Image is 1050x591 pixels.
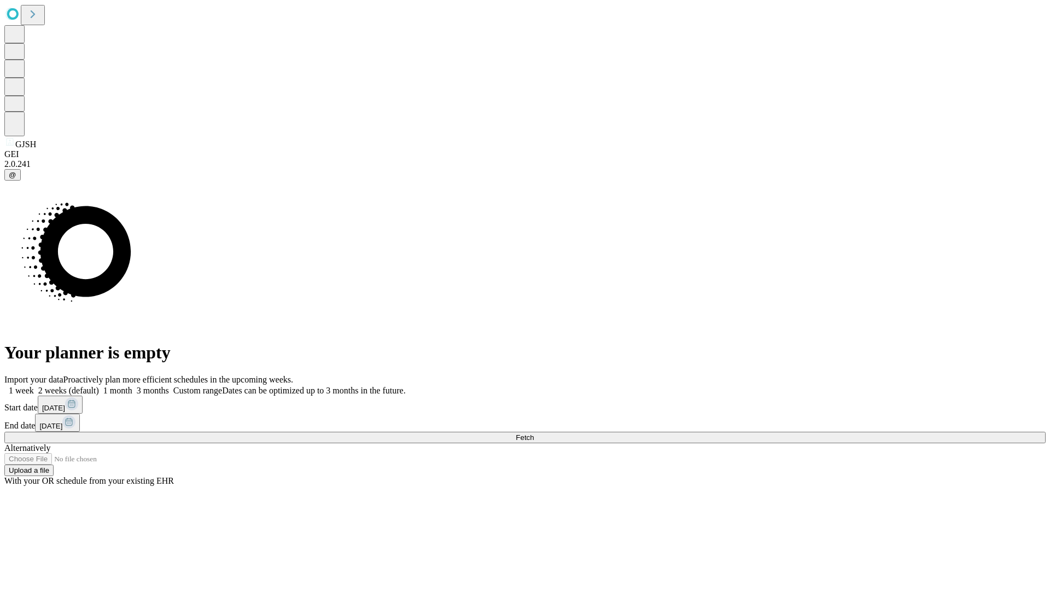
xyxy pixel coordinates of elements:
span: With your OR schedule from your existing EHR [4,476,174,485]
span: Proactively plan more efficient schedules in the upcoming weeks. [63,375,293,384]
span: Dates can be optimized up to 3 months in the future. [222,386,405,395]
button: Fetch [4,432,1046,443]
span: Alternatively [4,443,50,453]
button: [DATE] [35,414,80,432]
span: GJSH [15,140,36,149]
div: 2.0.241 [4,159,1046,169]
span: 2 weeks (default) [38,386,99,395]
span: [DATE] [42,404,65,412]
span: @ [9,171,16,179]
button: Upload a file [4,465,54,476]
span: Fetch [516,433,534,442]
span: 1 month [103,386,132,395]
span: 1 week [9,386,34,395]
button: [DATE] [38,396,83,414]
span: 3 months [137,386,169,395]
button: @ [4,169,21,181]
h1: Your planner is empty [4,343,1046,363]
div: GEI [4,149,1046,159]
span: [DATE] [39,422,62,430]
span: Custom range [173,386,222,395]
div: End date [4,414,1046,432]
span: Import your data [4,375,63,384]
div: Start date [4,396,1046,414]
